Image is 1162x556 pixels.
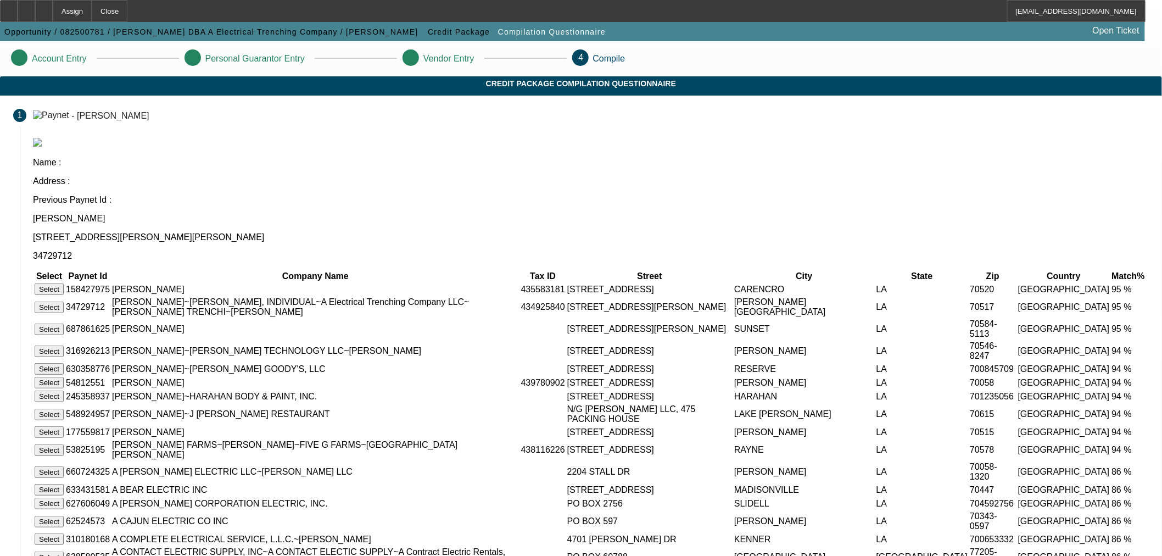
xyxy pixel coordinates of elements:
[969,271,1016,282] th: Zip
[111,511,519,532] td: A CAJUN ELECTRIC CO INC
[111,404,519,425] td: [PERSON_NAME]~J [PERSON_NAME] RESTAURANT
[32,54,87,64] p: Account Entry
[876,363,969,375] td: LA
[1018,404,1110,425] td: [GEOGRAPHIC_DATA]
[1111,404,1146,425] td: 94 %
[111,462,519,482] td: A [PERSON_NAME] ELECTRIC LLC~[PERSON_NAME] LLC
[425,22,493,42] button: Credit Package
[1018,497,1110,510] td: [GEOGRAPHIC_DATA]
[423,54,474,64] p: Vendor Entry
[111,426,519,438] td: [PERSON_NAME]
[111,497,519,510] td: A [PERSON_NAME] CORPORATION ELECTRIC, INC.
[969,297,1016,318] td: 70517
[33,158,1149,168] p: Name :
[1111,363,1146,375] td: 94 %
[876,483,969,496] td: LA
[111,319,519,340] td: [PERSON_NAME]
[1018,462,1110,482] td: [GEOGRAPHIC_DATA]
[734,497,875,510] td: SLIDELL
[1018,283,1110,296] td: [GEOGRAPHIC_DATA]
[521,376,566,389] td: 439780902
[1018,363,1110,375] td: [GEOGRAPHIC_DATA]
[567,363,733,375] td: [STREET_ADDRESS]
[1111,271,1146,282] th: Match%
[969,376,1016,389] td: 70058
[1111,462,1146,482] td: 86 %
[1111,297,1146,318] td: 95 %
[33,214,1149,224] p: [PERSON_NAME]
[111,363,519,375] td: [PERSON_NAME]~[PERSON_NAME] GOODY'S, LLC
[734,426,875,438] td: [PERSON_NAME]
[1018,511,1110,532] td: [GEOGRAPHIC_DATA]
[35,377,64,388] button: Select
[969,390,1016,403] td: 701235056
[65,271,110,282] th: Paynet Id
[65,533,110,546] td: 310180168
[567,426,733,438] td: [STREET_ADDRESS]
[876,426,969,438] td: LA
[65,341,110,362] td: 316926213
[969,511,1016,532] td: 70343-0597
[35,498,64,509] button: Select
[65,363,110,375] td: 630358776
[111,341,519,362] td: [PERSON_NAME]~[PERSON_NAME] TECHNOLOGY LLC~[PERSON_NAME]
[969,483,1016,496] td: 70447
[1111,440,1146,460] td: 94 %
[65,376,110,389] td: 54812551
[111,376,519,389] td: [PERSON_NAME]
[1018,533,1110,546] td: [GEOGRAPHIC_DATA]
[35,346,64,357] button: Select
[65,283,110,296] td: 158427975
[876,319,969,340] td: LA
[876,341,969,362] td: LA
[1111,511,1146,532] td: 86 %
[969,283,1016,296] td: 70520
[969,462,1016,482] td: 70058-1320
[1111,533,1146,546] td: 86 %
[34,271,64,282] th: Select
[35,426,64,438] button: Select
[35,516,64,527] button: Select
[969,404,1016,425] td: 70615
[567,404,733,425] td: N/G [PERSON_NAME] LLC, 475 PACKING HOUSE
[969,440,1016,460] td: 70578
[1111,483,1146,496] td: 86 %
[65,511,110,532] td: 62524573
[35,324,64,335] button: Select
[35,283,64,295] button: Select
[1018,483,1110,496] td: [GEOGRAPHIC_DATA]
[8,79,1154,88] span: Credit Package Compilation Questionnaire
[65,404,110,425] td: 548924957
[4,27,418,36] span: Opportunity / 082500781 / [PERSON_NAME] DBA A Electrical Trenching Company / [PERSON_NAME]
[876,511,969,532] td: LA
[1018,271,1110,282] th: Country
[567,297,733,318] td: [STREET_ADDRESS][PERSON_NAME]
[567,483,733,496] td: [STREET_ADDRESS]
[969,533,1016,546] td: 700653332
[65,297,110,318] td: 34729712
[567,511,733,532] td: PO BOX 597
[734,533,875,546] td: KENNER
[969,319,1016,340] td: 70584-5113
[969,363,1016,375] td: 700845709
[876,271,969,282] th: State
[18,110,23,120] span: 1
[593,54,625,64] p: Compile
[567,390,733,403] td: [STREET_ADDRESS]
[567,283,733,296] td: [STREET_ADDRESS]
[567,533,733,546] td: 4701 [PERSON_NAME] DR
[428,27,490,36] span: Credit Package
[1111,319,1146,340] td: 95 %
[876,404,969,425] td: LA
[1018,297,1110,318] td: [GEOGRAPHIC_DATA]
[35,302,64,313] button: Select
[734,363,875,375] td: RESERVE
[1018,319,1110,340] td: [GEOGRAPHIC_DATA]
[734,483,875,496] td: MADISONVILLE
[65,497,110,510] td: 627606049
[1111,341,1146,362] td: 94 %
[65,440,110,460] td: 53825195
[734,462,875,482] td: [PERSON_NAME]
[111,297,519,318] td: [PERSON_NAME]~[PERSON_NAME], INDIVIDUAL~A Electrical Trenching Company LLC~[PERSON_NAME] TRENCHI~...
[33,138,42,147] img: paynet_logo.jpg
